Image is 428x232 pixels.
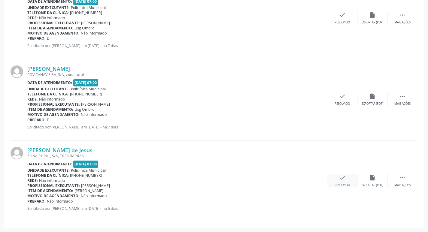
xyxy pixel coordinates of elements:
[74,26,94,31] span: Usg Ombro
[27,188,73,193] b: Item de agendamento:
[47,36,50,41] span: D
[70,173,102,178] span: [PHONE_NUMBER]
[27,102,80,107] b: Profissional executante:
[399,12,406,18] i: 
[362,20,383,25] div: Exportar (PDF)
[27,10,69,15] b: Telefone da clínica:
[394,20,411,25] div: Mais ações
[27,173,69,178] b: Telefone da clínica:
[27,112,80,117] b: Motivo de agendamento:
[39,15,65,20] span: Não informado
[27,199,46,204] b: Preparo:
[71,5,106,10] span: Policlínica Municipal
[71,168,106,173] span: Policlínica Municipal
[27,86,70,92] b: Unidade executante:
[47,117,49,122] span: E
[27,183,80,188] b: Profissional executante:
[399,174,406,181] i: 
[394,102,411,106] div: Mais ações
[27,125,327,130] p: Solicitado por [PERSON_NAME] em [DATE] - há 7 dias
[74,107,94,112] span: Usg Ombro
[70,92,102,97] span: [PHONE_NUMBER]
[70,10,102,15] span: [PHONE_NUMBER]
[81,102,110,107] span: [PERSON_NAME]
[335,102,350,106] div: Resolvido
[27,80,72,85] b: Data de atendimento:
[27,178,38,183] b: Rede:
[27,65,70,72] a: [PERSON_NAME]
[362,183,383,187] div: Exportar (PDF)
[369,174,376,181] i: insert_drive_file
[27,43,327,48] p: Solicitado por [PERSON_NAME] em [DATE] - há 7 dias
[27,20,80,26] b: Profissional executante:
[27,92,69,97] b: Telefone da clínica:
[27,147,93,153] a: [PERSON_NAME] de Jesus
[27,26,73,31] b: Item de agendamento:
[369,12,376,18] i: insert_drive_file
[27,153,327,158] div: ZONA RURAL, S/N, TRES BARRAS
[335,20,350,25] div: Resolvido
[335,183,350,187] div: Resolvido
[27,15,38,20] b: Rede:
[81,193,107,198] span: Não informado
[11,65,23,78] img: img
[81,183,110,188] span: [PERSON_NAME]
[27,206,327,211] p: Solicitado por [PERSON_NAME] em [DATE] - há 6 dias
[394,183,411,187] div: Mais ações
[27,168,70,173] b: Unidade executante:
[73,79,99,86] span: [DATE] 07:00
[339,12,346,18] i: check
[339,93,346,100] i: check
[47,199,73,204] span: Não informado
[71,86,106,92] span: Policlínica Municipal
[369,93,376,100] i: insert_drive_file
[74,188,103,193] span: [PERSON_NAME]
[27,36,46,41] b: Preparo:
[27,5,70,10] b: Unidade executante:
[81,20,110,26] span: [PERSON_NAME]
[81,31,107,36] span: Não informado
[27,97,38,102] b: Rede:
[27,193,80,198] b: Motivo de agendamento:
[362,102,383,106] div: Exportar (PDF)
[27,107,73,112] b: Item de agendamento:
[27,31,80,36] b: Motivo de agendamento:
[27,72,327,77] div: POV.CANAVIEIRA, S/N, zona rural
[39,178,65,183] span: Não informado
[399,93,406,100] i: 
[27,117,46,122] b: Preparo:
[27,161,72,167] b: Data de atendimento:
[81,112,107,117] span: Não informado
[39,97,65,102] span: Não informado
[339,174,346,181] i: check
[73,161,99,167] span: [DATE] 07:00
[11,147,23,159] img: img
